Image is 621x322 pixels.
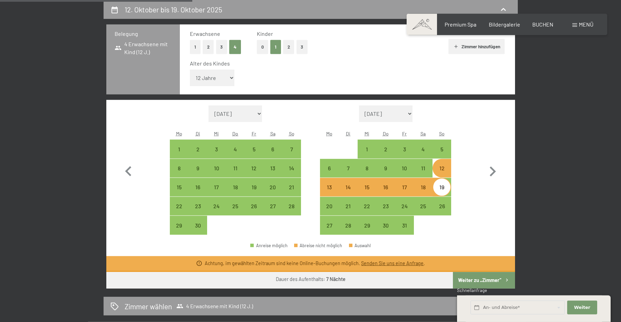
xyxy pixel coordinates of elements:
abbr: Montag [326,131,332,137]
div: Anreise möglich [339,159,358,178]
button: 0 [257,40,268,54]
div: 2 [377,147,394,164]
div: 24 [208,203,225,221]
div: Anreise möglich [207,197,226,215]
abbr: Freitag [402,131,407,137]
div: 20 [264,184,281,202]
div: Anreise nicht möglich [339,178,358,197]
div: Mon Oct 13 2025 [320,178,339,197]
div: Wed Sep 24 2025 [207,197,226,215]
div: 4 [227,147,244,164]
div: 30 [377,223,394,240]
button: Weiter zu „Zimmer“ [453,272,515,289]
div: Sun Sep 28 2025 [282,197,301,215]
div: 3 [396,147,413,164]
button: 4 [229,40,241,54]
div: Sun Oct 19 2025 [433,178,451,197]
div: Wed Oct 08 2025 [358,159,376,178]
div: 16 [377,184,394,202]
div: Auswahl [349,243,371,248]
div: Tue Oct 14 2025 [339,178,358,197]
div: Mon Oct 20 2025 [320,197,339,215]
div: Anreise möglich [188,178,207,197]
button: Weiter [567,301,597,315]
div: Wed Sep 17 2025 [207,178,226,197]
span: 4 Erwachsene mit Kind (12 J.) [115,40,172,56]
abbr: Montag [176,131,182,137]
div: Sat Oct 11 2025 [414,159,433,178]
div: Anreise möglich [358,159,376,178]
div: 29 [358,223,376,240]
div: Thu Oct 23 2025 [376,197,395,215]
div: 26 [433,203,450,221]
div: Fri Sep 26 2025 [245,197,263,215]
div: Anreise möglich [263,159,282,178]
div: 9 [377,165,394,183]
button: 2 [203,40,214,54]
div: Anreise möglich [339,216,358,234]
div: 28 [340,223,357,240]
abbr: Sonntag [439,131,445,137]
span: Premium Spa [445,21,476,28]
abbr: Samstag [270,131,275,137]
div: Anreise möglich [263,197,282,215]
div: Thu Sep 04 2025 [226,140,245,158]
div: 10 [396,165,413,183]
div: Anreise möglich [207,140,226,158]
div: 2 [189,147,206,164]
div: Tue Sep 23 2025 [188,197,207,215]
div: Mon Oct 27 2025 [320,216,339,234]
div: Fri Sep 19 2025 [245,178,263,197]
div: Thu Sep 18 2025 [226,178,245,197]
div: Anreise möglich [282,159,301,178]
button: 1 [270,40,281,54]
div: Fri Oct 24 2025 [395,197,414,215]
div: Anreise möglich [414,159,433,178]
abbr: Donnerstag [383,131,389,137]
div: Anreise möglich [433,197,451,215]
div: Anreise nicht möglich [376,178,395,197]
div: Wed Sep 10 2025 [207,159,226,178]
div: Sat Oct 18 2025 [414,178,433,197]
div: 16 [189,184,206,202]
div: 20 [321,203,338,221]
div: 18 [227,184,244,202]
button: Vorheriger Monat [118,105,138,235]
div: Anreise möglich [207,178,226,197]
abbr: Mittwoch [214,131,219,137]
div: Sat Sep 20 2025 [263,178,282,197]
div: Mon Sep 22 2025 [170,197,188,215]
div: 17 [396,184,413,202]
div: 1 [171,147,188,164]
div: Anreise möglich [433,178,451,197]
div: 17 [208,184,225,202]
div: Anreise möglich [263,140,282,158]
div: Anreise nicht möglich [320,178,339,197]
span: Erwachsene [190,30,220,37]
div: Anreise möglich [282,178,301,197]
div: 13 [264,165,281,183]
div: 12 [433,165,450,183]
div: Dauer des Aufenthalts: [276,276,346,283]
abbr: Mittwoch [365,131,369,137]
div: Anreise möglich [320,197,339,215]
div: Thu Sep 11 2025 [226,159,245,178]
div: 31 [396,223,413,240]
div: 4 [415,147,432,164]
abbr: Samstag [420,131,426,137]
div: Sun Sep 14 2025 [282,159,301,178]
span: Menü [579,21,593,28]
div: Mon Sep 08 2025 [170,159,188,178]
a: Senden Sie uns eine Anfrage [361,260,424,266]
div: Anreise möglich [245,178,263,197]
div: Alter des Kindes [190,60,499,67]
div: Tue Sep 16 2025 [188,178,207,197]
div: Sat Sep 27 2025 [263,197,282,215]
div: 13 [321,184,338,202]
button: 3 [216,40,227,54]
div: 14 [283,165,300,183]
div: Anreise möglich [226,178,245,197]
div: Fri Oct 10 2025 [395,159,414,178]
div: Anreise möglich [170,216,188,234]
span: Kinder [257,30,273,37]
